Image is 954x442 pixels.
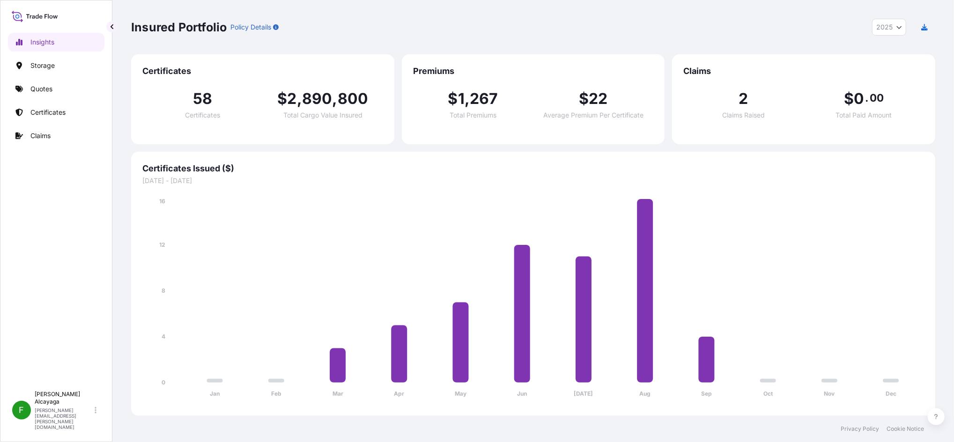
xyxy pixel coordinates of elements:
span: 22 [589,91,607,106]
span: Claims [683,66,924,77]
span: Premiums [413,66,654,77]
a: Certificates [8,103,104,122]
span: Certificates [142,66,383,77]
span: , [297,91,302,106]
a: Privacy Policy [841,425,879,433]
span: . [865,94,869,102]
tspan: Apr [394,390,404,398]
tspan: Sep [701,390,712,398]
span: F [19,405,24,415]
p: Quotes [30,84,52,94]
p: [PERSON_NAME] Alcayaga [35,390,93,405]
tspan: Jun [517,390,527,398]
span: $ [579,91,589,106]
span: 00 [870,94,884,102]
span: 2 [287,91,296,106]
span: Claims Raised [722,112,765,118]
tspan: Nov [824,390,836,398]
p: Storage [30,61,55,70]
span: , [465,91,470,106]
tspan: Mar [333,390,343,398]
tspan: May [455,390,467,398]
a: Insights [8,33,104,52]
tspan: 0 [162,379,165,386]
tspan: 12 [159,241,165,248]
span: Total Paid Amount [836,112,892,118]
span: 2025 [876,22,893,32]
a: Claims [8,126,104,145]
p: Claims [30,131,51,140]
p: [PERSON_NAME][EMAIL_ADDRESS][PERSON_NAME][DOMAIN_NAME] [35,407,93,430]
a: Cookie Notice [887,425,924,433]
span: $ [277,91,287,106]
a: Storage [8,56,104,75]
span: 0 [854,91,864,106]
tspan: Jan [210,390,220,398]
span: $ [448,91,458,106]
span: Total Cargo Value Insured [283,112,362,118]
tspan: Dec [886,390,896,398]
span: $ [844,91,854,106]
span: Average Premium Per Certificate [543,112,643,118]
tspan: 4 [162,333,165,340]
span: 890 [302,91,333,106]
p: Certificates [30,108,66,117]
tspan: Feb [271,390,281,398]
a: Quotes [8,80,104,98]
span: , [332,91,337,106]
span: Certificates Issued ($) [142,163,924,174]
p: Insights [30,37,54,47]
tspan: Oct [763,390,773,398]
tspan: [DATE] [574,390,593,398]
tspan: 16 [159,198,165,205]
button: Year Selector [872,19,906,36]
span: 267 [470,91,498,106]
p: Policy Details [230,22,271,32]
span: [DATE] - [DATE] [142,176,924,185]
span: 800 [338,91,369,106]
span: Total Premiums [450,112,496,118]
tspan: 8 [162,287,165,294]
span: 1 [458,91,465,106]
span: 58 [193,91,212,106]
span: Certificates [185,112,220,118]
tspan: Aug [639,390,651,398]
span: 2 [739,91,748,106]
p: Insured Portfolio [131,20,227,35]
